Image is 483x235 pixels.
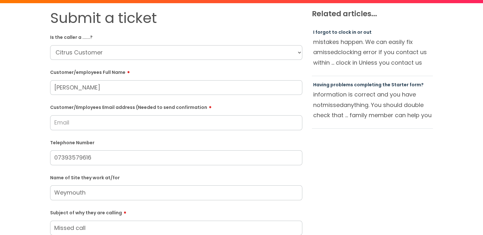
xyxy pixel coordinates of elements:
h1: Submit a ticket [50,10,302,27]
label: Subject of why they are calling [50,208,302,216]
label: Telephone Number [50,139,302,146]
label: Customer/Employees Email address (Needed to send confirmation [50,103,302,110]
a: I forgot to clock in or out [313,29,372,35]
p: mistakes happen. We can easily fix a clocking error if you contact us within ... clock in Unless ... [313,37,432,68]
input: Email [50,115,302,130]
label: Is the caller a ......? [50,33,302,40]
p: information is correct and you have not anything. You should double check that ... family member ... [313,89,432,120]
span: missed [323,101,343,109]
label: Name of Site they work at/for [50,174,302,181]
h4: Related articles... [312,10,433,18]
span: missed [317,48,338,56]
label: Customer/employees Full Name [50,68,302,75]
a: Having problems completing the Starter form? [313,82,424,88]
